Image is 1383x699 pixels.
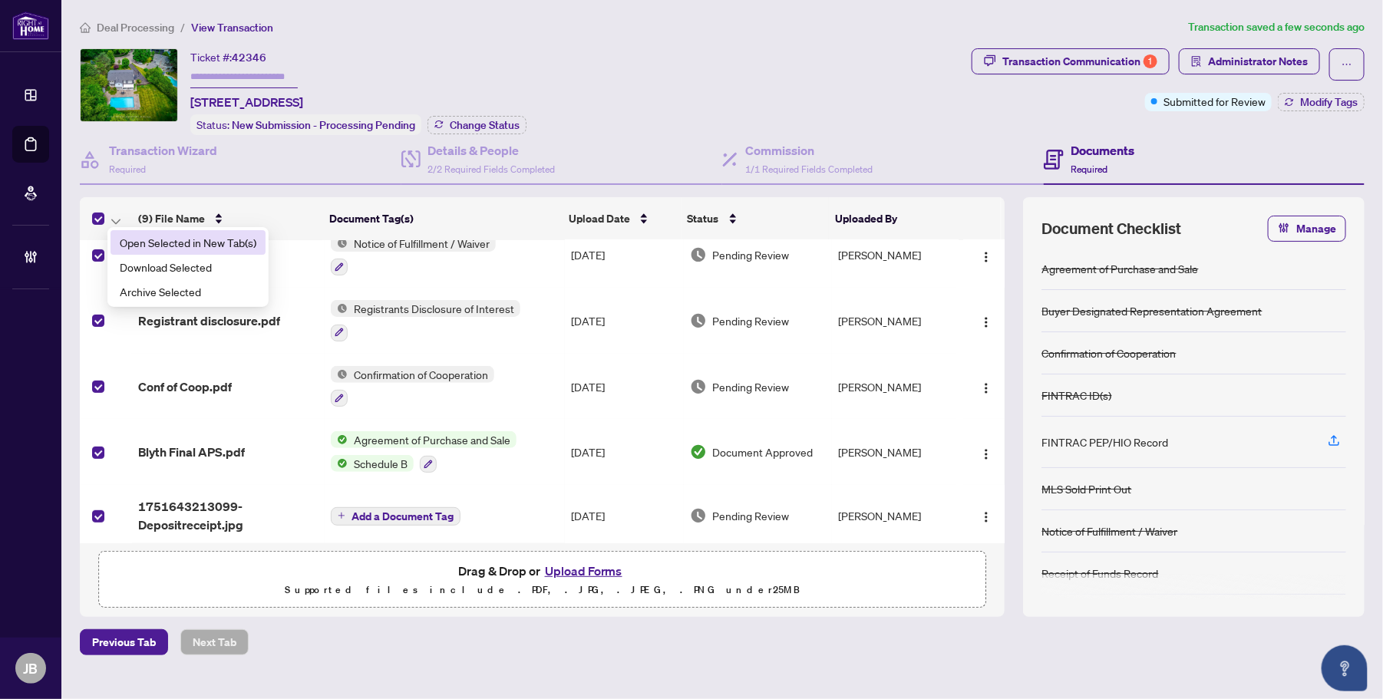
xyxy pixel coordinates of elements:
span: Previous Tab [92,630,156,654]
span: ellipsis [1342,59,1352,70]
span: Modify Tags [1300,97,1358,107]
span: Upload Date [569,210,630,227]
td: [PERSON_NAME] [832,354,963,420]
div: FINTRAC PEP/HIO Record [1041,434,1168,450]
span: 2/2 Required Fields Completed [428,163,556,175]
h4: Transaction Wizard [109,141,217,160]
img: IMG-W12228150_1.jpg [81,49,177,121]
img: Logo [980,382,992,394]
span: Deal Processing [97,21,174,35]
img: Logo [980,251,992,263]
div: 1 [1144,54,1157,68]
button: Logo [974,503,998,528]
span: (9) File Name [138,210,205,227]
div: Confirmation of Cooperation [1041,345,1176,361]
span: Registrant disclosure.pdf [138,312,280,330]
span: Open Selected in New Tab(s) [120,234,256,251]
span: [STREET_ADDRESS] [190,93,303,111]
td: [PERSON_NAME] [832,288,963,354]
h4: Documents [1071,141,1135,160]
td: [DATE] [565,288,684,354]
button: Upload Forms [540,561,627,581]
img: Logo [980,448,992,460]
td: [PERSON_NAME] [832,485,963,546]
img: Document Status [690,443,707,460]
span: View Transaction [191,21,273,35]
td: [DATE] [565,419,684,485]
button: Manage [1268,216,1346,242]
button: Modify Tags [1278,93,1365,111]
span: Administrator Notes [1208,49,1308,74]
span: Required [1071,163,1108,175]
span: Add a Document Tag [352,511,454,522]
span: Registrants Disclosure of Interest [348,300,520,317]
h4: Details & People [428,141,556,160]
span: New Submission - Processing Pending [232,118,415,132]
span: Submitted for Review [1164,93,1266,110]
td: [DATE] [565,354,684,420]
span: Archive Selected [120,283,256,300]
span: Pending Review [713,507,790,524]
th: Uploaded By [829,197,959,240]
span: Required [109,163,146,175]
div: Notice of Fulfillment / Waiver [1041,523,1177,539]
img: Status Icon [331,300,348,317]
div: Transaction Communication [1002,49,1157,74]
img: Document Status [690,246,707,263]
button: Logo [974,242,998,267]
span: Confirmation of Cooperation [348,366,494,383]
button: Logo [974,308,998,333]
article: Transaction saved a few seconds ago [1188,18,1365,36]
td: [PERSON_NAME] [832,223,963,289]
div: Receipt of Funds Record [1041,565,1158,582]
span: Blyth Final APS.pdf [138,443,245,461]
td: [DATE] [565,223,684,289]
button: Status IconRegistrants Disclosure of Interest [331,300,520,341]
span: 1751643213099-Depositreceipt.jpg [138,497,318,534]
span: Pending Review [713,246,790,263]
span: Document Approved [713,443,814,460]
li: / [180,18,185,36]
span: Agreement of Purchase and Sale [348,431,517,448]
img: Document Status [690,378,707,395]
button: Transaction Communication1 [972,48,1170,74]
span: 42346 [232,51,266,64]
span: Drag & Drop orUpload FormsSupported files include .PDF, .JPG, .JPEG, .PNG under25MB [99,552,985,608]
img: Status Icon [331,235,348,252]
span: Conf of Coop.pdf [138,378,232,396]
img: Status Icon [331,366,348,383]
div: Status: [190,114,421,135]
button: Status IconConfirmation of Cooperation [331,366,494,407]
th: Upload Date [563,197,681,240]
div: FINTRAC ID(s) [1041,387,1111,404]
span: Download Selected [120,259,256,275]
td: [DATE] [565,485,684,546]
td: [PERSON_NAME] [832,419,963,485]
img: Document Status [690,507,707,524]
span: solution [1191,56,1202,67]
button: Open asap [1322,645,1368,691]
button: Add a Document Tag [331,507,460,526]
img: Document Status [690,312,707,329]
span: plus [338,512,345,519]
div: MLS Sold Print Out [1041,480,1131,497]
div: Ticket #: [190,48,266,66]
span: Status [688,210,719,227]
img: Logo [980,511,992,523]
img: Status Icon [331,455,348,472]
button: Previous Tab [80,629,168,655]
button: Add a Document Tag [331,506,460,526]
div: Agreement of Purchase and Sale [1041,260,1198,277]
img: logo [12,12,49,40]
th: (9) File Name [132,197,323,240]
span: Drag & Drop or [458,561,627,581]
span: Pending Review [713,312,790,329]
h4: Commission [745,141,873,160]
button: Change Status [427,116,526,134]
span: Pending Review [713,378,790,395]
button: Next Tab [180,629,249,655]
span: Manage [1296,216,1336,241]
span: JB [24,658,38,679]
span: Change Status [450,120,520,130]
span: Notice of Fulfillment / Waiver [348,235,496,252]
